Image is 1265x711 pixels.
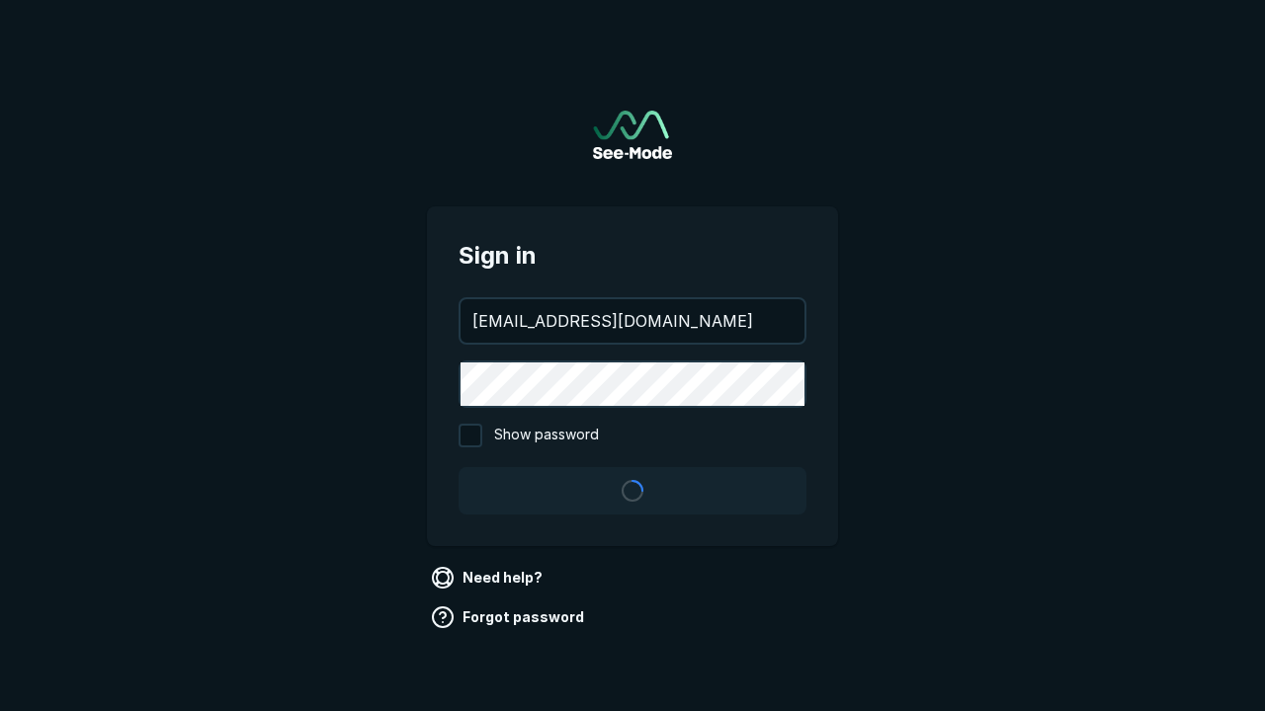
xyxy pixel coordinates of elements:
a: Forgot password [427,601,592,633]
a: Go to sign in [593,111,672,159]
span: Sign in [459,238,806,274]
a: Need help? [427,562,550,593]
input: your@email.com [461,299,804,343]
span: Show password [494,424,599,447]
img: See-Mode Logo [593,111,672,159]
